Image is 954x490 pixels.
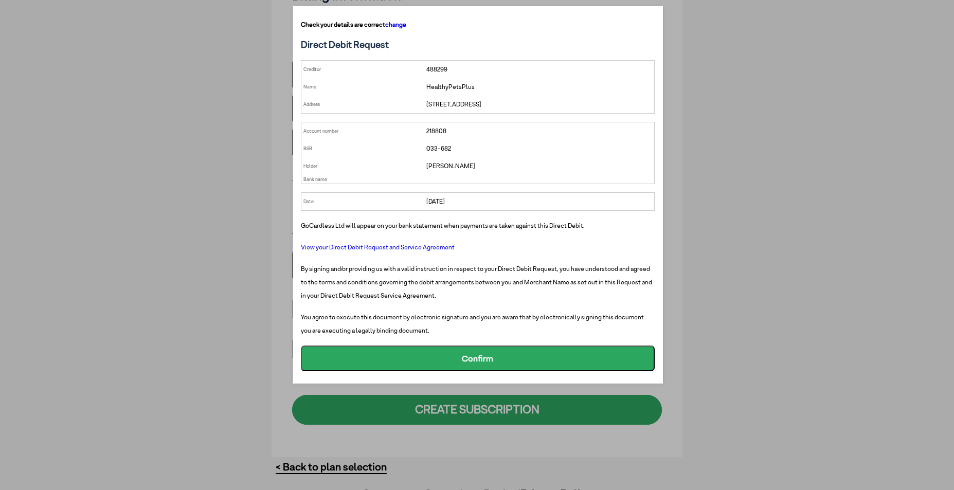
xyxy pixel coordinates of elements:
td: Name [301,78,424,96]
p: GoCardless Ltd will appear on your bank statement when payments are taken against this Direct Debit. [301,219,655,232]
td: Creditor [301,60,424,78]
td: Holder [301,157,424,175]
td: BSB [301,140,424,157]
p: By signing and/or providing us with a valid instruction in respect to your Direct Debit Request, ... [301,262,655,302]
td: [STREET_ADDRESS] [424,96,654,114]
td: [DATE] [424,192,654,210]
h2: Direct Debit Request [301,40,655,50]
td: HealthyPetsPlus [424,78,654,96]
a: change [385,21,406,28]
td: Bank name [301,175,424,184]
td: Account number [301,122,424,140]
p: Check your details are correct [301,18,655,31]
td: Address [301,96,424,114]
p: You agree to execute this document by electronic signature and you are aware that by electronical... [301,311,655,337]
td: 488299 [424,60,654,78]
td: [PERSON_NAME] [424,157,654,175]
button: Confirm [301,346,655,371]
a: View your Direct Debit Request and Service Agreement [301,243,455,251]
td: 218808 [424,122,654,140]
td: 033-682 [424,140,654,157]
td: Date [301,192,424,210]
